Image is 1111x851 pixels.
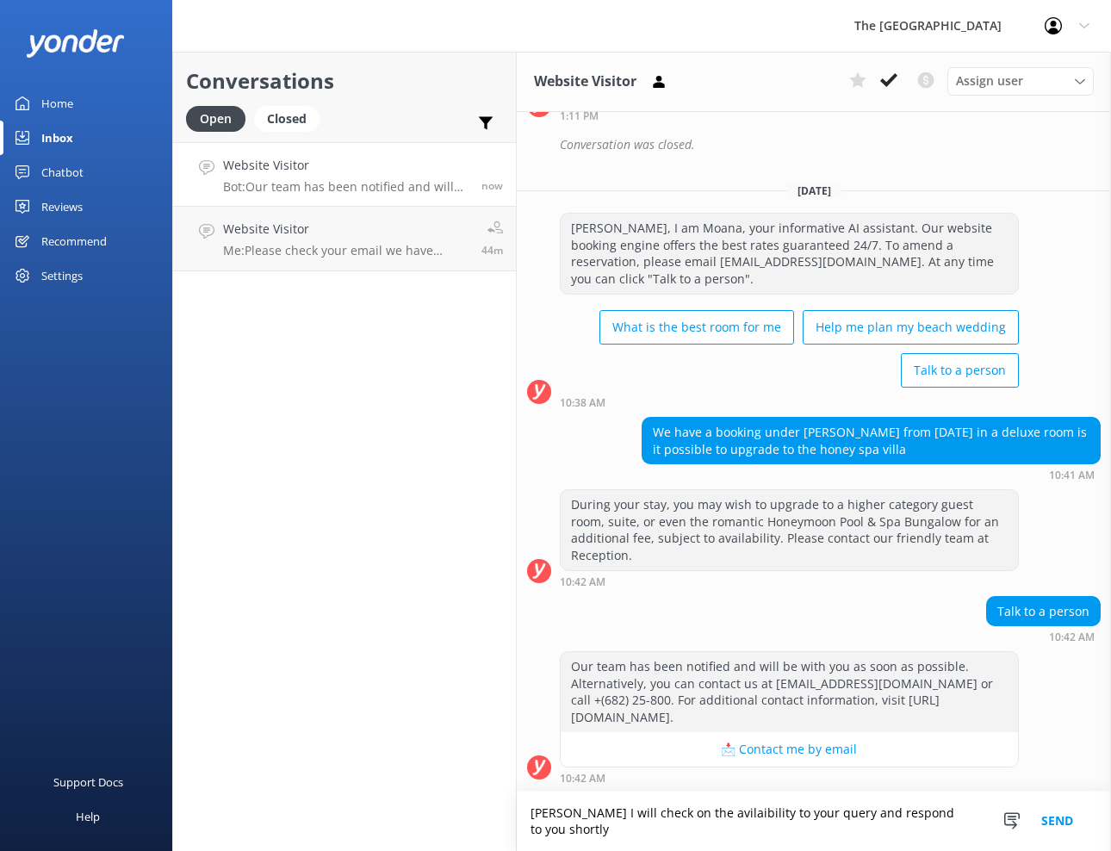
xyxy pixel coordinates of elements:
div: Sep 22 2025 12:38pm (UTC -10:00) Pacific/Honolulu [560,396,1019,408]
textarea: [PERSON_NAME] I will check on the avilaibility to your query and respond to you shortly [517,792,1111,851]
a: Website VisitorMe:Please check your email we have responded to your query44m [173,207,516,271]
div: Conversation was closed. [560,130,1101,159]
a: Closed [254,109,328,127]
strong: 10:42 AM [560,577,605,587]
button: Send [1025,792,1089,851]
div: Recommend [41,224,107,258]
a: Website VisitorBot:Our team has been notified and will be with you as soon as possible. Alternati... [173,142,516,207]
div: Inbox [41,121,73,155]
strong: 1:11 PM [560,111,599,121]
p: Bot: Our team has been notified and will be with you as soon as possible. Alternatively, you can ... [223,179,469,195]
div: Aug 26 2025 03:11pm (UTC -10:00) Pacific/Honolulu [560,109,1019,121]
h2: Conversations [186,65,503,97]
p: Me: Please check your email we have responded to your query [223,243,469,258]
div: Our team has been notified and will be with you as soon as possible. Alternatively, you can conta... [561,652,1018,731]
h3: Website Visitor [534,71,636,93]
button: Help me plan my beach wedding [803,310,1019,345]
img: yonder-white-logo.png [26,29,125,58]
div: Open [186,106,245,132]
button: 📩 Contact me by email [561,732,1018,767]
span: Sep 22 2025 11:58am (UTC -10:00) Pacific/Honolulu [481,243,503,258]
strong: 10:42 AM [560,773,605,784]
div: 2025-08-27T05:18:30.535 [527,130,1101,159]
strong: 10:42 AM [1049,632,1095,643]
div: Help [76,799,100,834]
div: During your stay, you may wish to upgrade to a higher category guest room, suite, or even the rom... [561,490,1018,569]
h4: Website Visitor [223,220,469,239]
span: Assign user [956,71,1023,90]
strong: 10:41 AM [1049,470,1095,481]
div: Sep 22 2025 12:42pm (UTC -10:00) Pacific/Honolulu [560,575,1019,587]
div: Sep 22 2025 12:42pm (UTC -10:00) Pacific/Honolulu [560,772,1019,784]
div: Settings [41,258,83,293]
span: [DATE] [787,183,841,198]
div: Home [41,86,73,121]
a: Open [186,109,254,127]
div: [PERSON_NAME], I am Moana, your informative AI assistant. Our website booking engine offers the b... [561,214,1018,293]
div: Chatbot [41,155,84,189]
button: What is the best room for me [599,310,794,345]
div: Talk to a person [987,597,1100,626]
div: Closed [254,106,320,132]
div: Sep 22 2025 12:41pm (UTC -10:00) Pacific/Honolulu [642,469,1101,481]
div: Assign User [947,67,1094,95]
div: Sep 22 2025 12:42pm (UTC -10:00) Pacific/Honolulu [986,630,1101,643]
span: Sep 22 2025 12:42pm (UTC -10:00) Pacific/Honolulu [481,178,503,193]
strong: 10:38 AM [560,398,605,408]
div: Reviews [41,189,83,224]
div: We have a booking under [PERSON_NAME] from [DATE] in a deluxe room is it possible to upgrade to t... [642,418,1100,463]
button: Talk to a person [901,353,1019,388]
div: Support Docs [53,765,123,799]
h4: Website Visitor [223,156,469,175]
